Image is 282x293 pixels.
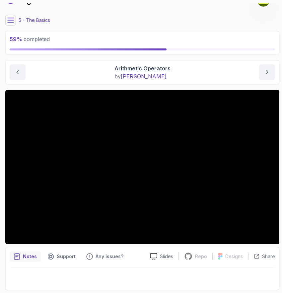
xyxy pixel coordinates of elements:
[248,253,275,260] button: Share
[121,73,167,80] span: [PERSON_NAME]
[10,36,50,42] span: completed
[5,90,279,244] iframe: 6 - Arithmetic Operators
[82,251,127,262] button: Feedback button
[10,251,41,262] button: notes button
[10,36,22,42] span: 59 %
[114,72,171,80] p: by
[43,251,80,262] button: Support button
[10,64,26,80] button: previous content
[160,253,173,260] p: Slides
[195,253,207,260] p: Repo
[145,253,178,260] a: Slides
[23,253,37,260] p: Notes
[19,17,50,24] p: 5 - The Basics
[259,64,275,80] button: next content
[225,253,243,260] p: Designs
[262,253,275,260] p: Share
[57,253,76,260] p: Support
[114,64,171,72] p: Arithmetic Operators
[96,253,123,260] p: Any issues?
